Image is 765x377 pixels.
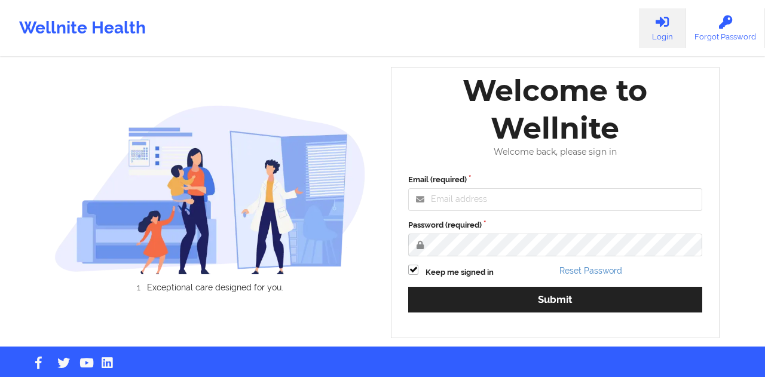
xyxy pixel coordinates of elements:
li: Exceptional care designed for you. [65,283,366,292]
img: wellnite-auth-hero_200.c722682e.png [54,105,366,274]
a: Reset Password [559,266,622,275]
a: Login [639,8,686,48]
a: Forgot Password [686,8,765,48]
input: Email address [408,188,702,211]
button: Submit [408,287,702,312]
label: Password (required) [408,219,702,231]
div: Welcome to Wellnite [400,72,711,147]
label: Keep me signed in [426,266,494,278]
div: Welcome back, please sign in [400,147,711,157]
label: Email (required) [408,174,702,186]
